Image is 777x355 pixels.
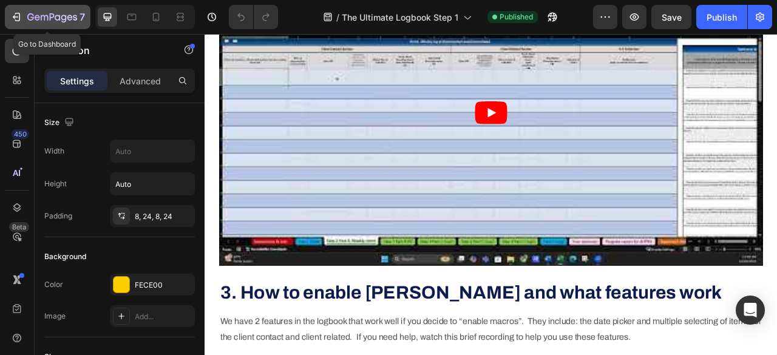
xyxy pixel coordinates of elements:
input: Auto [110,140,194,162]
div: Background [44,251,86,262]
button: Publish [696,5,747,29]
button: Play [344,86,385,115]
span: Published [500,12,533,22]
div: Size [44,115,76,131]
div: 8, 24, 8, 24 [135,211,192,222]
button: Save [651,5,691,29]
input: Auto [110,173,194,195]
div: Add... [135,311,192,322]
div: Open Intercom Messenger [736,296,765,325]
p: Button [59,43,162,58]
p: Settings [60,75,94,87]
div: Padding [44,211,72,221]
div: Image [44,311,66,322]
div: 450 [12,129,29,139]
div: Height [44,178,67,189]
strong: 3. How to enable [PERSON_NAME] and what features work [19,317,658,342]
div: FECE00 [135,280,192,291]
p: Advanced [120,75,161,87]
div: Publish [707,11,737,24]
span: Save [662,12,682,22]
div: Undo/Redo [229,5,278,29]
button: 7 [5,5,90,29]
iframe: Design area [205,34,777,355]
span: / [336,11,339,24]
div: Color [44,279,63,290]
p: 7 [80,10,85,24]
span: The Ultimate Logbook Step 1 [342,11,458,24]
div: Beta [9,222,29,232]
div: Width [44,146,64,157]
